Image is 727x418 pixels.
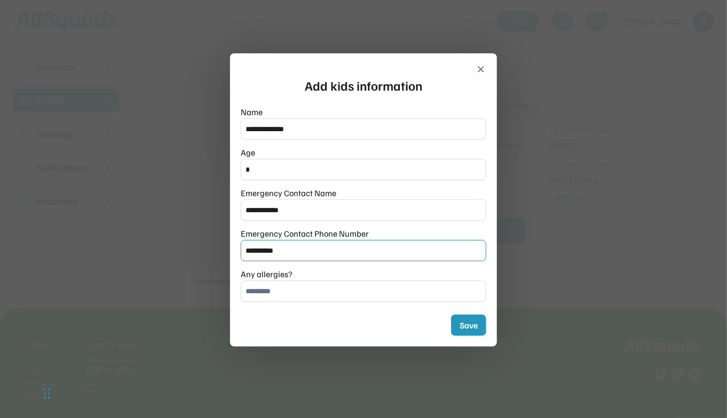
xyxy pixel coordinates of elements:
[305,76,422,95] div: Add kids information
[241,268,293,280] div: Any allergies?
[451,315,486,336] button: Save
[241,187,336,199] div: Emergency Contact Name
[241,106,263,118] div: Name
[241,227,369,240] div: Emergency Contact Phone Number
[241,146,255,159] div: Age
